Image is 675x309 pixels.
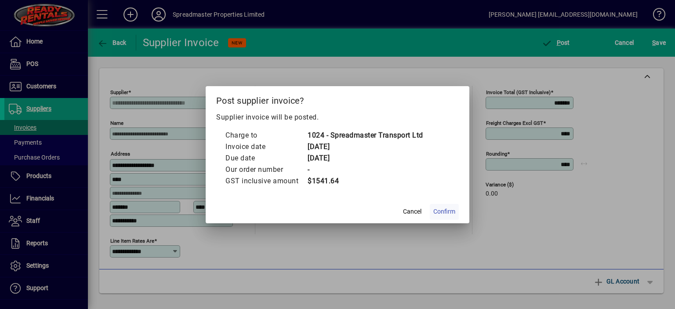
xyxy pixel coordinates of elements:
td: $1541.64 [307,175,423,187]
td: 1024 - Spreadmaster Transport Ltd [307,130,423,141]
td: - [307,164,423,175]
button: Cancel [398,204,426,220]
span: Cancel [403,207,421,216]
span: Confirm [433,207,455,216]
h2: Post supplier invoice? [206,86,469,112]
p: Supplier invoice will be posted. [216,112,459,123]
button: Confirm [430,204,459,220]
td: GST inclusive amount [225,175,307,187]
td: [DATE] [307,153,423,164]
td: Invoice date [225,141,307,153]
td: Charge to [225,130,307,141]
td: Our order number [225,164,307,175]
td: Due date [225,153,307,164]
td: [DATE] [307,141,423,153]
